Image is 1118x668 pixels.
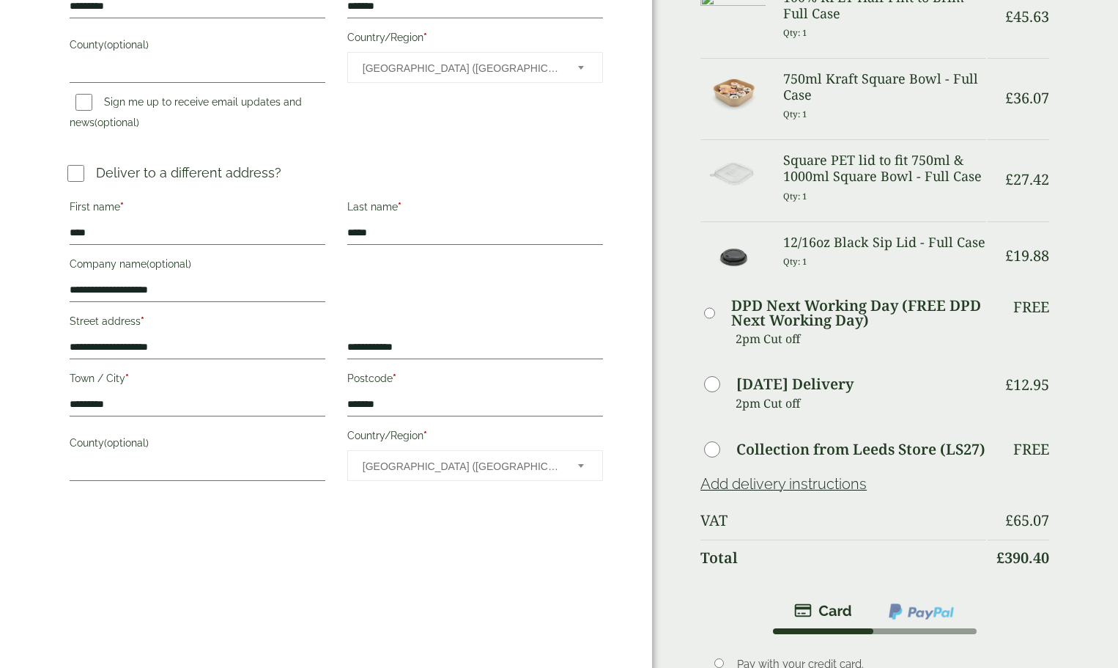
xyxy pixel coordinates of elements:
label: Country/Region [347,425,603,450]
span: £ [1005,88,1013,108]
span: Country/Region [347,52,603,83]
label: Postcode [347,368,603,393]
label: Street address [70,311,325,336]
span: (optional) [95,117,139,128]
bdi: 12.95 [1005,375,1049,394]
span: £ [1005,375,1013,394]
span: United Kingdom (UK) [363,53,558,84]
span: (optional) [104,437,149,449]
span: (optional) [147,258,191,270]
bdi: 65.07 [1005,510,1049,530]
abbr: required [393,372,396,384]
label: Sign me up to receive email updates and news [70,96,302,133]
small: Qty: 1 [783,27,807,38]
span: £ [1005,7,1013,26]
small: Qty: 1 [783,256,807,267]
th: Total [700,540,986,576]
p: Free [1013,298,1049,316]
abbr: required [120,201,124,213]
label: Country/Region [347,27,603,52]
label: Last name [347,197,603,221]
bdi: 45.63 [1005,7,1049,26]
bdi: 27.42 [1005,169,1049,189]
abbr: required [423,430,427,441]
label: DPD Next Working Day (FREE DPD Next Working Day) [731,298,987,328]
label: Company name [70,254,325,279]
bdi: 36.07 [1005,88,1049,108]
label: County [70,34,325,59]
input: Sign me up to receive email updates and news(optional) [75,94,92,111]
span: £ [996,548,1004,568]
h3: 750ml Kraft Square Bowl - Full Case [783,71,987,103]
abbr: required [125,372,129,384]
small: Qty: 1 [783,109,807,120]
label: First name [70,197,325,221]
a: Add delivery instructions [700,475,867,493]
abbr: required [398,201,401,213]
span: United Kingdom (UK) [363,451,558,482]
span: Country/Region [347,450,603,481]
p: 2pm Cut off [736,328,986,350]
span: £ [1005,169,1013,189]
label: County [70,433,325,458]
h3: 12/16oz Black Sip Lid - Full Case [783,235,987,251]
label: [DATE] Delivery [736,377,854,392]
small: Qty: 1 [783,191,807,202]
img: stripe.png [794,602,852,620]
abbr: required [423,32,427,43]
bdi: 390.40 [996,548,1049,568]
p: 2pm Cut off [736,392,986,414]
span: £ [1005,510,1013,530]
th: VAT [700,503,986,538]
span: (optional) [104,39,149,51]
label: Collection from Leeds Store (LS27) [736,442,985,457]
p: Deliver to a different address? [96,163,281,183]
img: ppcp-gateway.png [887,602,955,621]
label: Town / City [70,368,325,393]
p: Free [1013,441,1049,458]
span: £ [1005,246,1013,265]
bdi: 19.88 [1005,246,1049,265]
abbr: required [141,315,144,327]
h3: Square PET lid to fit 750ml & 1000ml Square Bowl - Full Case [783,153,987,184]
